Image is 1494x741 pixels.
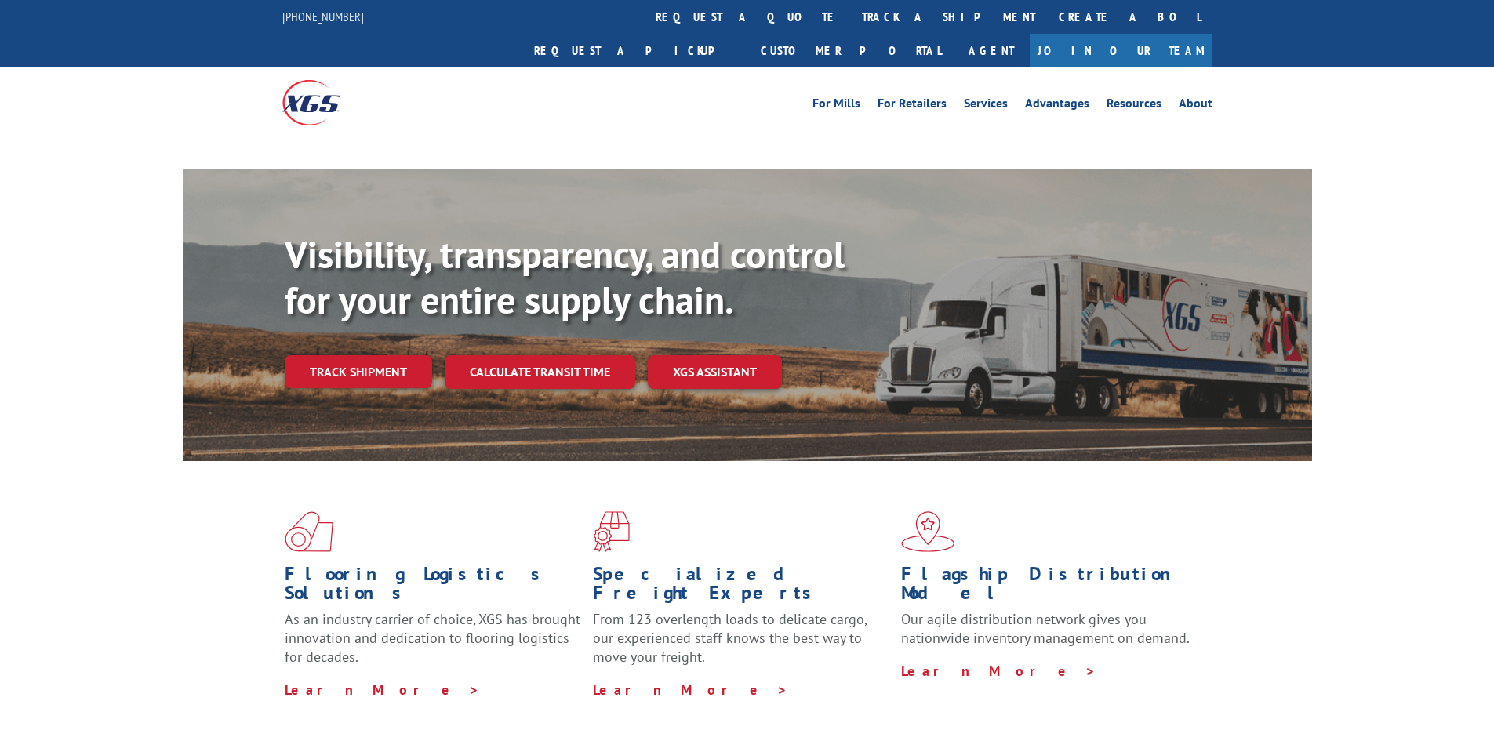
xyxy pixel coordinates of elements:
a: Track shipment [285,355,432,388]
a: Advantages [1025,97,1089,114]
a: Calculate transit time [445,355,635,389]
h1: Specialized Freight Experts [593,565,889,610]
a: For Mills [812,97,860,114]
img: xgs-icon-flagship-distribution-model-red [901,511,955,552]
a: Join Our Team [1030,34,1212,67]
a: [PHONE_NUMBER] [282,9,364,24]
a: Learn More > [901,662,1096,680]
span: Our agile distribution network gives you nationwide inventory management on demand. [901,610,1190,647]
a: Learn More > [285,681,480,699]
p: From 123 overlength loads to delicate cargo, our experienced staff knows the best way to move you... [593,610,889,680]
a: Agent [953,34,1030,67]
a: Resources [1107,97,1161,114]
a: Request a pickup [522,34,749,67]
h1: Flagship Distribution Model [901,565,1198,610]
a: XGS ASSISTANT [648,355,782,389]
a: For Retailers [878,97,947,114]
a: Learn More > [593,681,788,699]
img: xgs-icon-focused-on-flooring-red [593,511,630,552]
b: Visibility, transparency, and control for your entire supply chain. [285,230,845,324]
a: Services [964,97,1008,114]
img: xgs-icon-total-supply-chain-intelligence-red [285,511,333,552]
a: About [1179,97,1212,114]
a: Customer Portal [749,34,953,67]
span: As an industry carrier of choice, XGS has brought innovation and dedication to flooring logistics... [285,610,580,666]
h1: Flooring Logistics Solutions [285,565,581,610]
